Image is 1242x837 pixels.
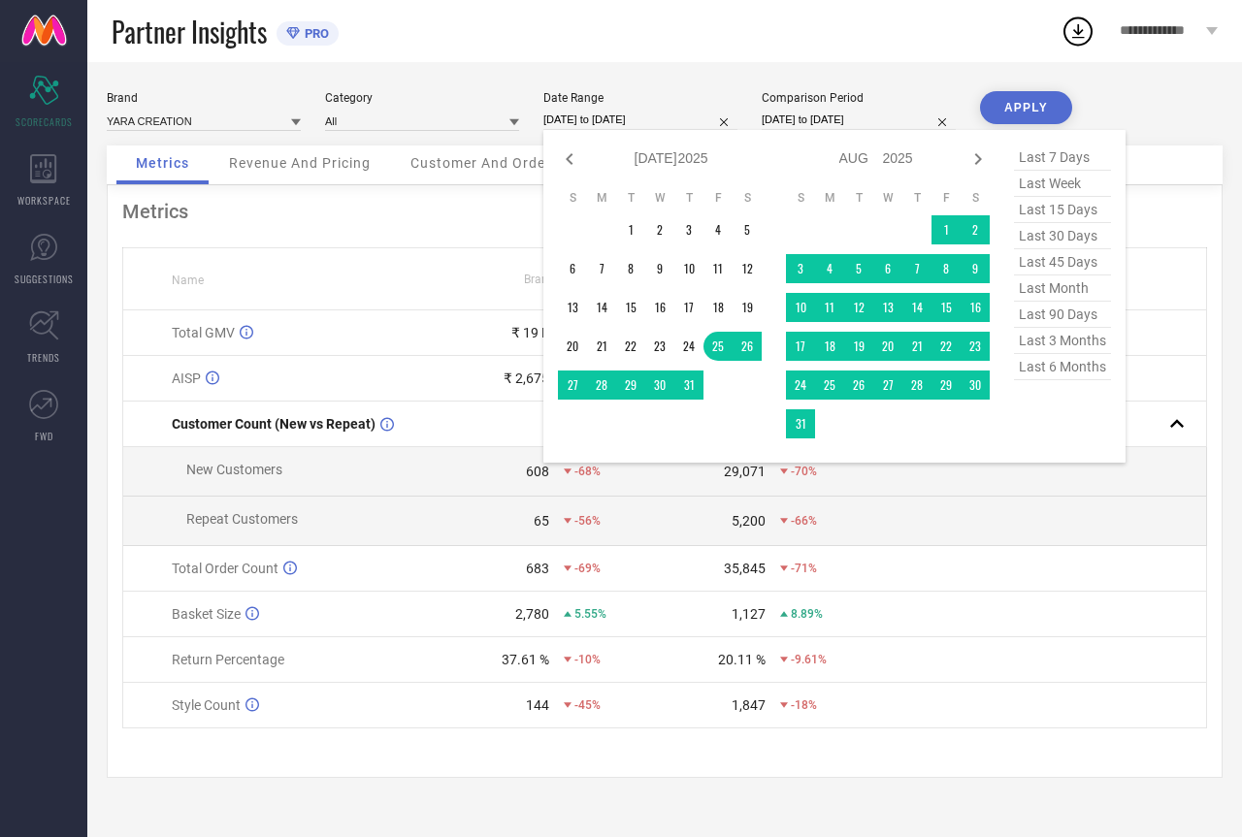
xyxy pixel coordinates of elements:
[172,697,241,713] span: Style Count
[502,652,549,667] div: 37.61 %
[674,293,703,322] td: Thu Jul 17 2025
[844,370,873,400] td: Tue Aug 26 2025
[961,215,990,244] td: Sat Aug 02 2025
[645,293,674,322] td: Wed Jul 16 2025
[733,293,762,322] td: Sat Jul 19 2025
[724,561,766,576] div: 35,845
[674,190,703,206] th: Thursday
[645,215,674,244] td: Wed Jul 02 2025
[873,254,902,283] td: Wed Aug 06 2025
[791,514,817,528] span: -66%
[645,332,674,361] td: Wed Jul 23 2025
[172,370,201,386] span: AISP
[172,561,278,576] span: Total Order Count
[873,190,902,206] th: Wednesday
[543,110,737,130] input: Select date range
[733,215,762,244] td: Sat Jul 05 2025
[504,370,549,386] div: ₹ 2,675
[136,155,189,171] span: Metrics
[931,293,961,322] td: Fri Aug 15 2025
[791,653,827,666] span: -9.61%
[645,190,674,206] th: Wednesday
[732,513,766,529] div: 5,200
[703,190,733,206] th: Friday
[511,325,549,340] div: ₹ 19 L
[791,465,817,478] span: -70%
[674,215,703,244] td: Thu Jul 03 2025
[587,293,616,322] td: Mon Jul 14 2025
[762,91,956,105] div: Comparison Period
[966,147,990,171] div: Next month
[1014,275,1111,302] span: last month
[791,607,823,621] span: 8.89%
[1014,354,1111,380] span: last 6 months
[35,429,53,443] span: FWD
[574,465,601,478] span: -68%
[1014,328,1111,354] span: last 3 months
[902,293,931,322] td: Thu Aug 14 2025
[1014,145,1111,171] span: last 7 days
[931,254,961,283] td: Fri Aug 08 2025
[844,332,873,361] td: Tue Aug 19 2025
[815,190,844,206] th: Monday
[616,332,645,361] td: Tue Jul 22 2025
[526,464,549,479] div: 608
[587,332,616,361] td: Mon Jul 21 2025
[815,293,844,322] td: Mon Aug 11 2025
[172,325,235,340] span: Total GMV
[543,91,737,105] div: Date Range
[873,370,902,400] td: Wed Aug 27 2025
[732,697,766,713] div: 1,847
[172,652,284,667] span: Return Percentage
[902,332,931,361] td: Thu Aug 21 2025
[645,370,674,400] td: Wed Jul 30 2025
[732,606,766,622] div: 1,127
[674,254,703,283] td: Thu Jul 10 2025
[515,606,549,622] div: 2,780
[733,254,762,283] td: Sat Jul 12 2025
[300,26,329,41] span: PRO
[112,12,267,51] span: Partner Insights
[616,254,645,283] td: Tue Jul 08 2025
[107,91,301,105] div: Brand
[186,511,298,527] span: Repeat Customers
[587,190,616,206] th: Monday
[574,514,601,528] span: -56%
[791,698,817,712] span: -18%
[16,114,73,129] span: SCORECARDS
[325,91,519,105] div: Category
[961,370,990,400] td: Sat Aug 30 2025
[786,254,815,283] td: Sun Aug 03 2025
[786,190,815,206] th: Sunday
[558,147,581,171] div: Previous month
[703,254,733,283] td: Fri Jul 11 2025
[122,200,1207,223] div: Metrics
[674,332,703,361] td: Thu Jul 24 2025
[27,350,60,365] span: TRENDS
[873,332,902,361] td: Wed Aug 20 2025
[931,370,961,400] td: Fri Aug 29 2025
[961,190,990,206] th: Saturday
[15,272,74,286] span: SUGGESTIONS
[616,190,645,206] th: Tuesday
[526,697,549,713] div: 144
[931,190,961,206] th: Friday
[733,190,762,206] th: Saturday
[587,370,616,400] td: Mon Jul 28 2025
[873,293,902,322] td: Wed Aug 13 2025
[616,215,645,244] td: Tue Jul 01 2025
[172,606,241,622] span: Basket Size
[844,190,873,206] th: Tuesday
[961,254,990,283] td: Sat Aug 09 2025
[558,190,587,206] th: Sunday
[574,653,601,666] span: -10%
[902,254,931,283] td: Thu Aug 07 2025
[703,215,733,244] td: Fri Jul 04 2025
[791,562,817,575] span: -71%
[786,293,815,322] td: Sun Aug 10 2025
[524,273,588,286] span: Brand Value
[172,416,376,432] span: Customer Count (New vs Repeat)
[961,332,990,361] td: Sat Aug 23 2025
[703,293,733,322] td: Fri Jul 18 2025
[724,464,766,479] div: 29,071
